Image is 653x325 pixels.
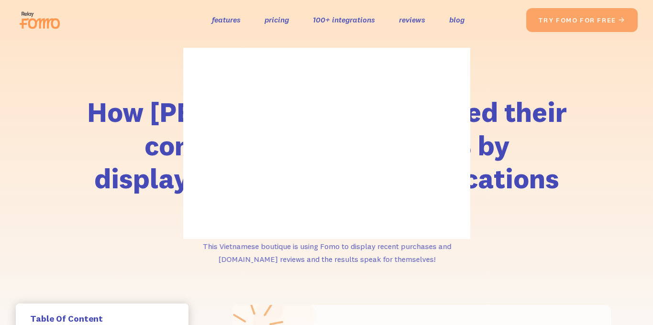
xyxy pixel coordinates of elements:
[399,13,425,27] a: reviews
[83,96,571,228] h1: How [PERSON_NAME] increased their conversion rates by 146% by displaying social proof notificatio...
[265,13,289,27] a: pricing
[618,16,626,24] span: 
[449,13,465,27] a: blog
[30,313,174,324] h5: Table Of Content
[526,8,638,32] a: try fomo for free
[183,48,470,239] img: blank image
[313,13,375,27] a: 100+ integrations
[212,13,241,27] a: features
[183,240,470,265] p: This Vietnamese boutique is using Fomo to display recent purchases and [DOMAIN_NAME] reviews and ...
